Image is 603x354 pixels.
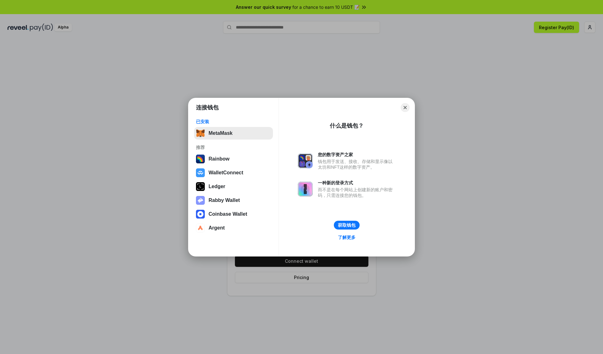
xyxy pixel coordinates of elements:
[338,222,356,228] div: 获取钱包
[194,180,273,193] button: Ledger
[209,184,225,189] div: Ledger
[318,152,396,157] div: 您的数字资产之家
[194,208,273,220] button: Coinbase Wallet
[196,182,205,191] img: svg+xml,%3Csvg%20xmlns%3D%22http%3A%2F%2Fwww.w3.org%2F2000%2Fsvg%22%20width%3D%2228%22%20height%3...
[196,129,205,138] img: svg+xml,%3Csvg%20fill%3D%22none%22%20height%3D%2233%22%20viewBox%3D%220%200%2035%2033%22%20width%...
[334,233,359,241] a: 了解更多
[209,130,232,136] div: MetaMask
[209,156,230,162] div: Rainbow
[318,187,396,198] div: 而不是在每个网站上创建新的账户和密码，只需连接您的钱包。
[330,122,364,129] div: 什么是钱包？
[194,194,273,207] button: Rabby Wallet
[298,153,313,168] img: svg+xml,%3Csvg%20xmlns%3D%22http%3A%2F%2Fwww.w3.org%2F2000%2Fsvg%22%20fill%3D%22none%22%20viewBox...
[196,224,205,232] img: svg+xml,%3Csvg%20width%3D%2228%22%20height%3D%2228%22%20viewBox%3D%220%200%2028%2028%22%20fill%3D...
[196,104,219,111] h1: 连接钱包
[194,153,273,165] button: Rainbow
[194,222,273,234] button: Argent
[209,225,225,231] div: Argent
[298,182,313,197] img: svg+xml,%3Csvg%20xmlns%3D%22http%3A%2F%2Fwww.w3.org%2F2000%2Fsvg%22%20fill%3D%22none%22%20viewBox...
[194,166,273,179] button: WalletConnect
[196,210,205,219] img: svg+xml,%3Csvg%20width%3D%2228%22%20height%3D%2228%22%20viewBox%3D%220%200%2028%2028%22%20fill%3D...
[196,196,205,205] img: svg+xml,%3Csvg%20xmlns%3D%22http%3A%2F%2Fwww.w3.org%2F2000%2Fsvg%22%20fill%3D%22none%22%20viewBox...
[196,119,271,124] div: 已安装
[196,168,205,177] img: svg+xml,%3Csvg%20width%3D%2228%22%20height%3D%2228%22%20viewBox%3D%220%200%2028%2028%22%20fill%3D...
[401,103,410,112] button: Close
[209,170,243,176] div: WalletConnect
[196,145,271,150] div: 推荐
[318,180,396,186] div: 一种新的登录方式
[209,198,240,203] div: Rabby Wallet
[209,211,247,217] div: Coinbase Wallet
[196,155,205,163] img: svg+xml,%3Csvg%20width%3D%22120%22%20height%3D%22120%22%20viewBox%3D%220%200%20120%20120%22%20fil...
[334,221,360,230] button: 获取钱包
[194,127,273,140] button: MetaMask
[338,235,356,240] div: 了解更多
[318,159,396,170] div: 钱包用于发送、接收、存储和显示像以太坊和NFT这样的数字资产。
